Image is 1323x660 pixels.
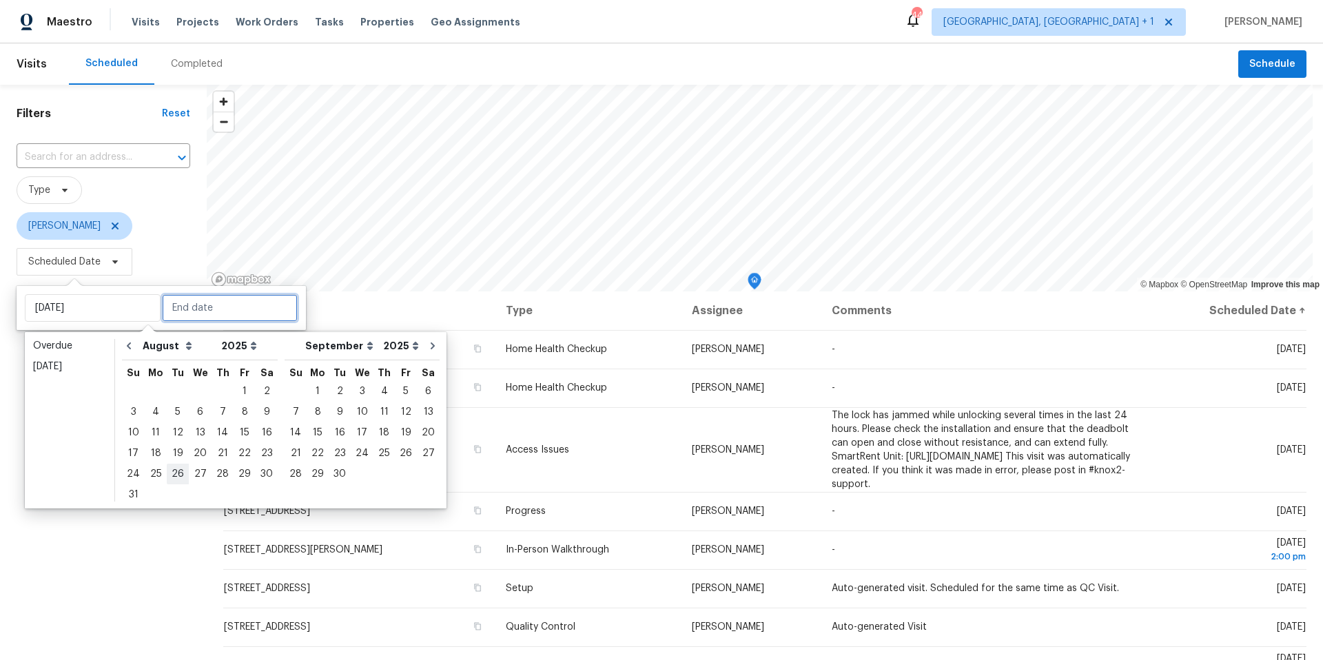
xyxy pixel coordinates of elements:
[122,422,145,443] div: Sun Aug 10 2025
[373,381,395,402] div: Thu Sep 04 2025
[25,294,161,322] input: Sat, Jan 01
[373,402,395,422] div: 11
[17,147,152,168] input: Search for an address...
[189,423,212,442] div: 13
[417,381,440,402] div: Sat Sep 06 2025
[1146,291,1306,330] th: Scheduled Date ↑
[167,444,189,463] div: 19
[832,383,835,393] span: -
[1277,383,1306,393] span: [DATE]
[47,15,92,29] span: Maestro
[212,402,234,422] div: 7
[832,411,1130,489] span: The lock has jammed while unlocking several times in the last 24 hours. Please check the installa...
[224,506,310,516] span: [STREET_ADDRESS]
[351,381,373,402] div: Wed Sep 03 2025
[285,444,307,463] div: 21
[172,148,192,167] button: Open
[329,382,351,401] div: 2
[176,15,219,29] span: Projects
[471,443,484,455] button: Copy Address
[167,402,189,422] div: Tue Aug 05 2025
[234,402,256,422] div: 8
[28,255,101,269] span: Scheduled Date
[506,622,575,632] span: Quality Control
[1249,56,1295,73] span: Schedule
[1157,550,1306,564] div: 2:00 pm
[256,382,278,401] div: 2
[506,506,546,516] span: Progress
[171,57,223,71] div: Completed
[212,402,234,422] div: Thu Aug 07 2025
[162,294,298,322] input: End date
[212,423,234,442] div: 14
[329,402,351,422] div: Tue Sep 09 2025
[495,291,681,330] th: Type
[289,368,302,378] abbr: Sunday
[329,402,351,422] div: 9
[748,273,761,294] div: Map marker
[122,464,145,484] div: Sun Aug 24 2025
[167,464,189,484] div: Tue Aug 26 2025
[256,422,278,443] div: Sat Aug 16 2025
[307,381,329,402] div: Mon Sep 01 2025
[212,464,234,484] div: Thu Aug 28 2025
[351,382,373,401] div: 3
[285,422,307,443] div: Sun Sep 14 2025
[395,402,417,422] div: 12
[214,112,234,132] span: Zoom out
[122,443,145,464] div: Sun Aug 17 2025
[122,402,145,422] div: 3
[373,444,395,463] div: 25
[28,219,101,233] span: [PERSON_NAME]
[395,402,417,422] div: Fri Sep 12 2025
[260,368,274,378] abbr: Saturday
[307,402,329,422] div: Mon Sep 08 2025
[373,382,395,401] div: 4
[189,464,212,484] div: 27
[28,183,50,197] span: Type
[351,422,373,443] div: Wed Sep 17 2025
[119,332,139,360] button: Go to previous month
[310,368,325,378] abbr: Monday
[681,291,821,330] th: Assignee
[234,402,256,422] div: Fri Aug 08 2025
[832,545,835,555] span: -
[417,443,440,464] div: Sat Sep 27 2025
[355,368,370,378] abbr: Wednesday
[234,443,256,464] div: Fri Aug 22 2025
[471,381,484,393] button: Copy Address
[307,464,329,484] div: 29
[692,383,764,393] span: [PERSON_NAME]
[380,336,422,356] select: Year
[148,368,163,378] abbr: Monday
[234,381,256,402] div: Fri Aug 01 2025
[256,444,278,463] div: 23
[256,464,278,484] div: Sat Aug 30 2025
[224,584,310,593] span: [STREET_ADDRESS]
[145,402,167,422] div: 4
[1180,280,1247,289] a: OpenStreetMap
[285,423,307,442] div: 14
[234,423,256,442] div: 15
[373,422,395,443] div: Thu Sep 18 2025
[329,422,351,443] div: Tue Sep 16 2025
[189,443,212,464] div: Wed Aug 20 2025
[285,464,307,484] div: Sun Sep 28 2025
[417,402,440,422] div: 13
[1277,584,1306,593] span: [DATE]
[471,543,484,555] button: Copy Address
[234,382,256,401] div: 1
[145,443,167,464] div: Mon Aug 18 2025
[162,107,190,121] div: Reset
[189,444,212,463] div: 20
[307,422,329,443] div: Mon Sep 15 2025
[236,15,298,29] span: Work Orders
[193,368,208,378] abbr: Wednesday
[506,545,609,555] span: In-Person Walkthrough
[471,620,484,632] button: Copy Address
[212,443,234,464] div: Thu Aug 21 2025
[214,92,234,112] button: Zoom in
[285,402,307,422] div: Sun Sep 07 2025
[329,464,351,484] div: 30
[307,444,329,463] div: 22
